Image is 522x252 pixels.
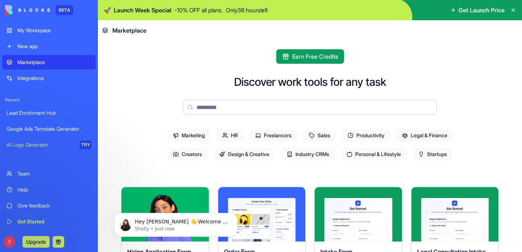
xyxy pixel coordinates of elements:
div: Marketplace [17,59,91,66]
a: Google Ads Template Generator [2,122,96,136]
span: HR [216,129,244,142]
div: My Workspace [17,27,91,34]
span: Earn Free Credits [292,52,338,61]
span: Freelancers [249,129,297,142]
div: AI Logo Generator [7,141,75,148]
div: BETA [56,5,73,15]
p: Only 36 hours left [226,6,268,14]
span: Get Launch Price [459,6,505,14]
span: Design & Creative [214,148,275,161]
img: logo [5,5,50,15]
a: Help [2,182,96,197]
span: Personal & Lifestyle [341,148,407,161]
a: Lead Enrichment Hub [2,106,96,120]
span: Marketplace [112,26,146,35]
a: Marketplace [2,55,96,70]
a: Give feedback [2,198,96,213]
span: Creators [167,148,208,161]
span: Launch Week Special [114,6,171,14]
a: Integrations [2,71,96,85]
div: Get Started [17,218,91,225]
iframe: Intercom notifications message [103,198,248,248]
span: Startups [413,148,453,161]
div: TRY [80,140,91,149]
div: Google Ads Template Generator [7,125,91,133]
a: BETA [5,5,73,15]
button: Earn Free Credits [276,49,344,64]
a: Upgrade [22,238,50,245]
a: My Workspace [2,23,96,38]
div: Help [17,186,91,193]
div: Lead Enrichment Hub [7,109,91,117]
span: Sales [303,129,336,142]
div: Integrations [17,75,91,82]
span: 🚀 [104,6,111,14]
p: - 10 % OFF all plans. [174,6,223,14]
div: Team [17,170,91,177]
button: Upgrade [22,236,50,248]
span: Industry CRMs [281,148,335,161]
a: New app [2,39,96,54]
span: Marketing [167,129,211,142]
h2: Discover work tools for any task [234,75,386,88]
div: Give feedback [17,202,91,209]
a: Get Started [2,214,96,229]
span: Productivity [342,129,390,142]
span: E [4,236,15,248]
a: Team [2,167,96,181]
span: Recent [2,97,96,103]
a: AI Logo GeneratorTRY [2,138,96,152]
span: Legal & Finance [396,129,453,142]
div: New app [17,43,91,50]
